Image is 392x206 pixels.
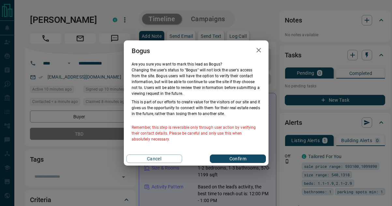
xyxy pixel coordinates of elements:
[132,61,261,67] p: Are you sure you want to mark this lead as Bogus ?
[124,40,158,61] h2: Bogus
[210,154,266,163] button: Confirm
[132,99,261,117] p: This is part of our efforts to create value for the visitors of our site and it gives us the oppo...
[132,67,261,96] p: Changing the user’s status to "Bogus" will not lock the user's access from the site. Bogus users ...
[132,125,261,142] p: Remember, this step is reversible only through user action by verifying their contact details. Pl...
[126,154,182,163] button: Cancel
